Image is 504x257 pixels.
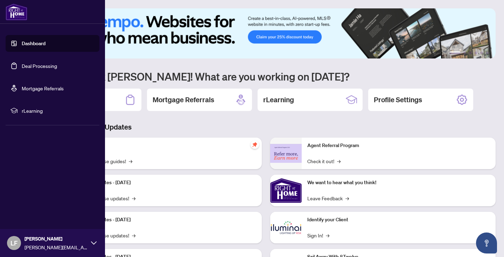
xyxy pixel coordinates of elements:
[22,63,57,69] a: Deal Processing
[486,51,489,54] button: 6
[307,231,329,239] a: Sign In!→
[36,8,496,58] img: Slide 0
[307,142,490,150] p: Agent Referral Program
[307,157,341,165] a: Check it out!→
[337,157,341,165] span: →
[6,4,27,20] img: logo
[36,70,496,83] h1: Welcome back [PERSON_NAME]! What are you working on [DATE]?
[36,122,496,132] h3: Brokerage & Industry Updates
[22,85,64,91] a: Mortgage Referrals
[22,107,94,114] span: rLearning
[270,175,302,206] img: We want to hear what you think!
[307,216,490,224] p: Identify your Client
[307,194,349,202] a: Leave Feedback→
[463,51,466,54] button: 2
[22,40,45,47] a: Dashboard
[129,157,132,165] span: →
[475,51,477,54] button: 4
[476,232,497,253] button: Open asap
[374,95,422,105] h2: Profile Settings
[24,235,87,243] span: [PERSON_NAME]
[480,51,483,54] button: 5
[73,142,256,150] p: Self-Help
[270,212,302,243] img: Identify your Client
[73,179,256,187] p: Platform Updates - [DATE]
[24,243,87,251] span: [PERSON_NAME][EMAIL_ADDRESS][PERSON_NAME][DOMAIN_NAME]
[73,216,256,224] p: Platform Updates - [DATE]
[326,231,329,239] span: →
[469,51,472,54] button: 3
[10,238,17,248] span: LF
[449,51,461,54] button: 1
[132,194,135,202] span: →
[270,144,302,163] img: Agent Referral Program
[251,140,259,149] span: pushpin
[263,95,294,105] h2: rLearning
[307,179,490,187] p: We want to hear what you think!
[153,95,214,105] h2: Mortgage Referrals
[345,194,349,202] span: →
[132,231,135,239] span: →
